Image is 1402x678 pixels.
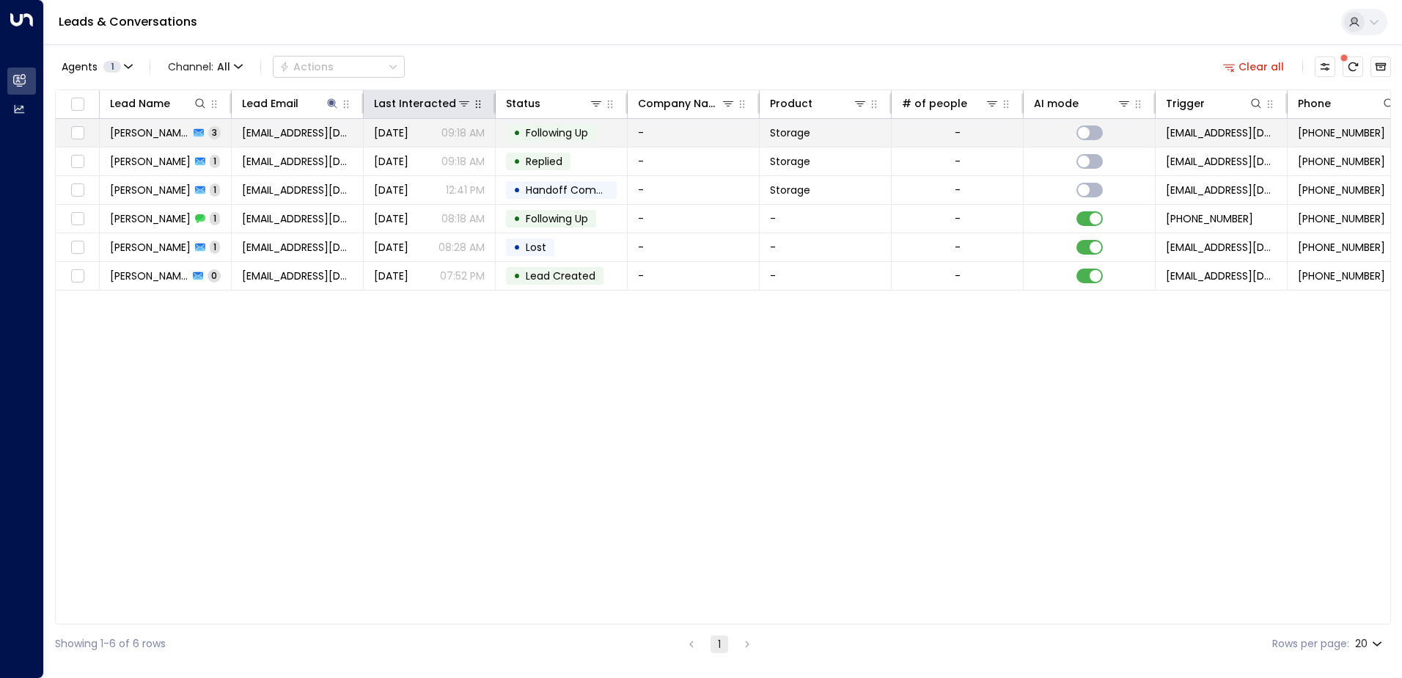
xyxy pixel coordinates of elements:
[1355,633,1385,655] div: 20
[1370,56,1391,77] button: Archived Leads
[902,95,999,112] div: # of people
[513,235,521,260] div: •
[770,95,867,112] div: Product
[242,211,353,226] span: marius88855@gmail.com
[1166,154,1277,169] span: leads@space-station.co.uk
[110,211,191,226] span: Marius Prodan
[103,61,121,73] span: 1
[242,95,298,112] div: Lead Email
[68,267,87,285] span: Toggle select row
[526,211,588,226] span: Following Up
[68,95,87,114] span: Toggle select all
[513,263,521,288] div: •
[242,269,353,283] span: marius88855@gmail.com
[902,95,967,112] div: # of people
[1315,56,1335,77] button: Customize
[1217,56,1291,77] button: Clear all
[279,60,334,73] div: Actions
[506,95,540,112] div: Status
[1166,269,1277,283] span: leads@space-station.co.uk
[513,206,521,231] div: •
[638,95,735,112] div: Company Name
[628,147,760,175] td: -
[110,240,191,255] span: Marius Prodan
[374,269,408,283] span: Sep 19, 2025
[1272,636,1349,652] label: Rows per page:
[110,95,208,112] div: Lead Name
[628,119,760,147] td: -
[770,125,810,140] span: Storage
[62,62,98,72] span: Agents
[628,176,760,204] td: -
[438,240,485,255] p: 08:28 AM
[711,635,728,653] button: page 1
[208,126,221,139] span: 3
[374,183,408,197] span: Sep 20, 2025
[1298,240,1385,255] span: +447471858582
[770,154,810,169] span: Storage
[513,120,521,145] div: •
[1298,269,1385,283] span: +447471858582
[526,154,562,169] span: Replied
[242,183,353,197] span: marius88855@gmail.com
[68,153,87,171] span: Toggle select row
[526,240,546,255] span: Lost
[374,211,408,226] span: Sep 16, 2025
[210,155,220,167] span: 1
[760,205,892,233] td: -
[208,269,221,282] span: 0
[68,238,87,257] span: Toggle select row
[1298,183,1385,197] span: +447471858582
[628,262,760,290] td: -
[770,95,812,112] div: Product
[1298,125,1385,140] span: +447471858582
[1034,95,1079,112] div: AI mode
[513,178,521,203] div: •
[638,95,721,112] div: Company Name
[68,181,87,200] span: Toggle select row
[441,154,485,169] p: 09:18 AM
[217,61,230,73] span: All
[110,125,189,140] span: Marius Prodan
[526,125,588,140] span: Following Up
[374,154,408,169] span: Sep 24, 2025
[526,183,629,197] span: Handoff Completed
[374,95,471,112] div: Last Interacted
[760,262,892,290] td: -
[1166,240,1277,255] span: mariusproart@gmail.com
[374,95,456,112] div: Last Interacted
[446,183,485,197] p: 12:41 PM
[110,183,191,197] span: Marius Prodan
[1298,211,1385,226] span: +447471858582
[1343,56,1363,77] span: There are new threads available. Refresh the grid to view the latest updates.
[162,56,249,77] span: Channel:
[374,125,408,140] span: Sep 24, 2025
[273,56,405,78] div: Button group with a nested menu
[1166,95,1205,112] div: Trigger
[1034,95,1131,112] div: AI mode
[955,240,961,255] div: -
[273,56,405,78] button: Actions
[770,183,810,197] span: Storage
[210,241,220,253] span: 1
[68,210,87,228] span: Toggle select row
[441,211,485,226] p: 08:18 AM
[110,95,170,112] div: Lead Name
[513,149,521,174] div: •
[110,154,191,169] span: Marius Prodan
[1166,95,1263,112] div: Trigger
[955,269,961,283] div: -
[506,95,603,112] div: Status
[110,269,188,283] span: Marius Prodan
[760,233,892,261] td: -
[955,211,961,226] div: -
[1166,183,1277,197] span: leads@space-station.co.uk
[955,154,961,169] div: -
[242,154,353,169] span: marius88855@gmail.com
[242,240,353,255] span: marius88855@gmail.com
[55,56,138,77] button: Agents1
[374,240,408,255] span: Sep 18, 2025
[210,183,220,196] span: 1
[55,636,166,652] div: Showing 1-6 of 6 rows
[682,635,757,653] nav: pagination navigation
